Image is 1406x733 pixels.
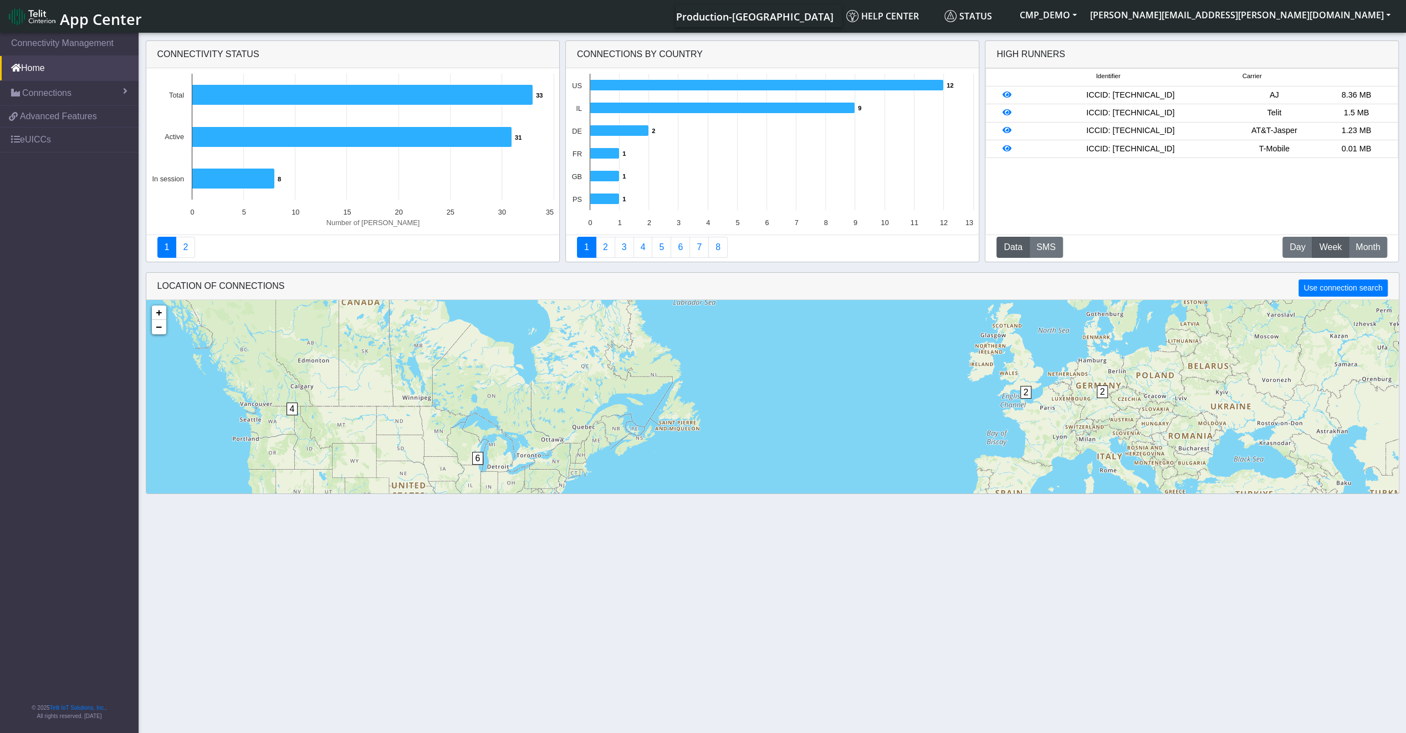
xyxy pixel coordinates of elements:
[60,9,142,29] span: App Center
[1233,89,1315,101] div: AJ
[944,10,957,22] img: status.svg
[1312,237,1349,258] button: Week
[622,196,626,202] text: 1
[633,237,653,258] a: Connections By Carrier
[20,110,97,123] span: Advanced Features
[176,237,195,258] a: Deployment status
[1315,125,1397,137] div: 1.23 MB
[1233,125,1315,137] div: AT&T-Jasper
[1319,241,1342,254] span: Week
[765,218,769,227] text: 6
[647,218,651,227] text: 2
[1020,386,1032,399] span: 2
[146,273,1399,300] div: LOCATION OF CONNECTIONS
[676,5,833,27] a: Your current platform instance
[615,237,634,258] a: Usage per Country
[572,82,582,90] text: US
[996,48,1065,61] div: High Runners
[50,705,105,711] a: Telit IoT Solutions, Inc.
[515,134,522,141] text: 31
[671,237,690,258] a: 14 Days Trend
[596,237,615,258] a: Carrier
[794,218,798,227] text: 7
[622,173,626,180] text: 1
[1096,72,1120,81] span: Identifier
[996,237,1030,258] button: Data
[846,10,858,22] img: knowledge.svg
[576,104,582,113] text: IL
[676,10,834,23] span: Production-[GEOGRAPHIC_DATA]
[287,403,298,415] span: 4
[577,237,596,258] a: Connections By Country
[9,8,55,26] img: logo-telit-cinterion-gw-new.png
[965,218,973,227] text: 13
[1027,143,1233,155] div: ICCID: [TECHNICAL_ID]
[617,218,621,227] text: 1
[735,218,739,227] text: 5
[652,128,655,134] text: 2
[152,175,184,183] text: In session
[1242,72,1261,81] span: Carrier
[1348,237,1387,258] button: Month
[1027,89,1233,101] div: ICCID: [TECHNICAL_ID]
[190,208,194,216] text: 0
[572,127,582,135] text: DE
[395,208,402,216] text: 20
[572,150,582,158] text: FR
[326,218,420,227] text: Number of [PERSON_NAME]
[622,150,626,157] text: 1
[1315,107,1397,119] div: 1.5 MB
[824,218,827,227] text: 8
[152,320,166,334] a: Zoom out
[287,403,298,436] div: 4
[571,172,582,181] text: GB
[910,218,918,227] text: 11
[940,5,1013,27] a: Status
[940,218,948,227] text: 12
[708,237,728,258] a: Not Connected for 30 days
[1027,107,1233,119] div: ICCID: [TECHNICAL_ID]
[472,452,484,465] span: 6
[944,10,992,22] span: Status
[292,208,299,216] text: 10
[652,237,671,258] a: Usage by Carrier
[152,306,166,320] a: Zoom in
[1315,89,1397,101] div: 8.36 MB
[846,10,919,22] span: Help center
[1233,107,1315,119] div: Telit
[1290,241,1305,254] span: Day
[1356,241,1380,254] span: Month
[9,4,140,28] a: App Center
[1013,5,1083,25] button: CMP_DEMO
[842,5,940,27] a: Help center
[1027,125,1233,137] div: ICCID: [TECHNICAL_ID]
[157,237,177,258] a: Connectivity status
[536,92,543,99] text: 33
[1083,5,1397,25] button: [PERSON_NAME][EMAIL_ADDRESS][PERSON_NAME][DOMAIN_NAME]
[947,82,953,89] text: 12
[1298,279,1387,297] button: Use connection search
[1315,143,1397,155] div: 0.01 MB
[168,91,183,99] text: Total
[22,86,71,100] span: Connections
[572,195,582,203] text: PS
[566,41,979,68] div: Connections By Country
[446,208,454,216] text: 25
[165,133,184,141] text: Active
[1282,237,1312,258] button: Day
[1097,385,1108,398] span: 2
[545,208,553,216] text: 35
[278,176,281,182] text: 8
[881,218,888,227] text: 10
[1233,143,1315,155] div: T-Mobile
[677,218,681,227] text: 3
[588,218,592,227] text: 0
[689,237,709,258] a: Zero Session
[157,237,548,258] nav: Summary paging
[1029,237,1063,258] button: SMS
[858,105,861,111] text: 9
[577,237,968,258] nav: Summary paging
[706,218,710,227] text: 4
[242,208,246,216] text: 5
[343,208,351,216] text: 15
